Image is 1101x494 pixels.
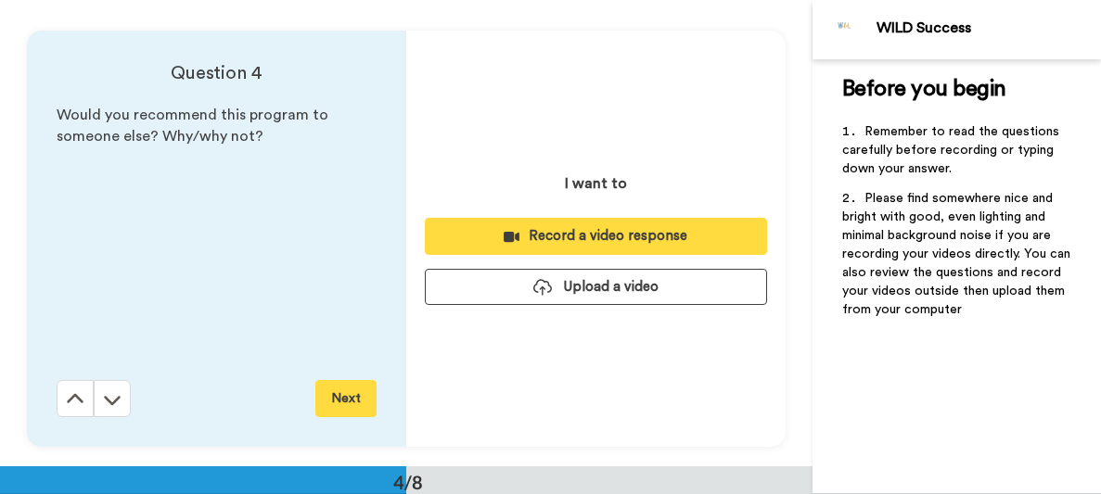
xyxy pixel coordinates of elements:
[57,108,332,144] span: Would you recommend this program to someone else? Why/why not?
[842,78,1006,100] span: Before you begin
[425,218,767,254] button: Record a video response
[565,172,627,195] p: I want to
[877,19,1100,37] div: WILD Success
[425,269,767,305] button: Upload a video
[842,125,1063,175] span: Remember to read the questions carefully before recording or typing down your answer.
[440,226,752,246] div: Record a video response
[57,60,377,86] h4: Question 4
[823,7,867,52] img: Profile Image
[842,192,1074,316] span: Please find somewhere nice and bright with good, even lighting and minimal background noise if yo...
[315,380,377,417] button: Next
